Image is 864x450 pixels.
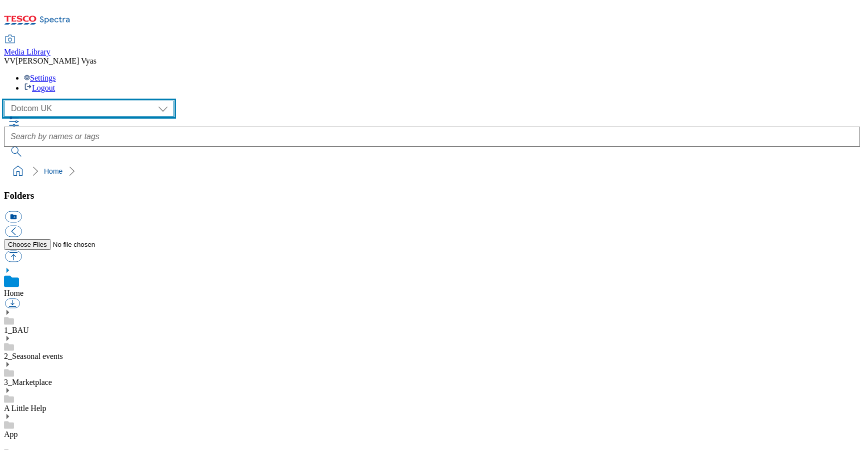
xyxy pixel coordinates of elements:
a: 3_Marketplace [4,378,52,386]
a: Settings [24,74,56,82]
span: [PERSON_NAME] Vyas [15,57,96,65]
input: Search by names or tags [4,127,860,147]
a: Media Library [4,36,50,57]
a: home [10,163,26,179]
a: A Little Help [4,404,46,412]
span: Media Library [4,48,50,56]
a: Logout [24,84,55,92]
a: Home [44,167,62,175]
a: Home [4,289,23,297]
h3: Folders [4,190,860,201]
nav: breadcrumb [4,162,860,181]
a: 1_BAU [4,326,29,334]
a: 2_Seasonal events [4,352,63,360]
span: VV [4,57,15,65]
a: App [4,430,18,438]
